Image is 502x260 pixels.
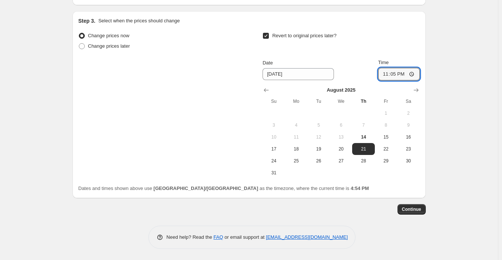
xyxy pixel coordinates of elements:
[355,98,371,104] span: Th
[266,170,282,176] span: 31
[308,95,330,107] th: Tuesday
[333,158,349,164] span: 27
[375,119,397,131] button: Friday August 8 2025
[398,204,426,215] button: Continue
[378,134,394,140] span: 15
[330,95,352,107] th: Wednesday
[400,158,416,164] span: 30
[333,134,349,140] span: 13
[263,119,285,131] button: Sunday August 3 2025
[375,95,397,107] th: Friday
[308,143,330,155] button: Tuesday August 19 2025
[78,186,369,191] span: Dates and times shown above use as the timezone, where the current time is
[375,131,397,143] button: Friday August 15 2025
[378,158,394,164] span: 29
[213,234,223,240] a: FAQ
[263,95,285,107] th: Sunday
[285,155,308,167] button: Monday August 25 2025
[288,134,305,140] span: 11
[308,119,330,131] button: Tuesday August 5 2025
[263,68,334,80] input: 8/14/2025
[397,131,419,143] button: Saturday August 16 2025
[352,119,374,131] button: Thursday August 7 2025
[352,95,374,107] th: Thursday
[352,131,374,143] button: Today Thursday August 14 2025
[266,98,282,104] span: Su
[285,95,308,107] th: Monday
[378,122,394,128] span: 8
[355,158,371,164] span: 28
[263,143,285,155] button: Sunday August 17 2025
[266,146,282,152] span: 17
[352,155,374,167] button: Thursday August 28 2025
[330,119,352,131] button: Wednesday August 6 2025
[263,155,285,167] button: Sunday August 24 2025
[333,122,349,128] span: 6
[266,234,348,240] a: [EMAIL_ADDRESS][DOMAIN_NAME]
[285,131,308,143] button: Monday August 11 2025
[355,146,371,152] span: 21
[397,107,419,119] button: Saturday August 2 2025
[400,122,416,128] span: 9
[288,122,305,128] span: 4
[285,119,308,131] button: Monday August 4 2025
[263,60,273,66] span: Date
[333,146,349,152] span: 20
[266,158,282,164] span: 24
[355,134,371,140] span: 14
[400,98,416,104] span: Sa
[397,155,419,167] button: Saturday August 30 2025
[167,234,214,240] span: Need help? Read the
[288,146,305,152] span: 18
[261,85,271,95] button: Show previous month, July 2025
[285,143,308,155] button: Monday August 18 2025
[375,143,397,155] button: Friday August 22 2025
[402,206,421,212] span: Continue
[308,131,330,143] button: Tuesday August 12 2025
[266,122,282,128] span: 3
[330,155,352,167] button: Wednesday August 27 2025
[263,131,285,143] button: Sunday August 10 2025
[397,143,419,155] button: Saturday August 23 2025
[310,158,327,164] span: 26
[333,98,349,104] span: We
[411,85,421,95] button: Show next month, September 2025
[223,234,266,240] span: or email support at
[378,110,394,116] span: 1
[375,107,397,119] button: Friday August 1 2025
[355,122,371,128] span: 7
[400,146,416,152] span: 23
[352,143,374,155] button: Thursday August 21 2025
[378,68,420,80] input: 12:00
[378,60,389,65] span: Time
[88,33,129,38] span: Change prices now
[272,33,337,38] span: Revert to original prices later?
[400,110,416,116] span: 2
[154,186,258,191] b: [GEOGRAPHIC_DATA]/[GEOGRAPHIC_DATA]
[378,146,394,152] span: 22
[308,155,330,167] button: Tuesday August 26 2025
[397,119,419,131] button: Saturday August 9 2025
[397,95,419,107] th: Saturday
[288,98,305,104] span: Mo
[88,43,130,49] span: Change prices later
[310,98,327,104] span: Tu
[310,134,327,140] span: 12
[375,155,397,167] button: Friday August 29 2025
[288,158,305,164] span: 25
[310,122,327,128] span: 5
[98,17,180,25] p: Select when the prices should change
[378,98,394,104] span: Fr
[266,134,282,140] span: 10
[310,146,327,152] span: 19
[400,134,416,140] span: 16
[351,186,369,191] b: 4:54 PM
[330,131,352,143] button: Wednesday August 13 2025
[330,143,352,155] button: Wednesday August 20 2025
[78,17,96,25] h2: Step 3.
[263,167,285,179] button: Sunday August 31 2025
